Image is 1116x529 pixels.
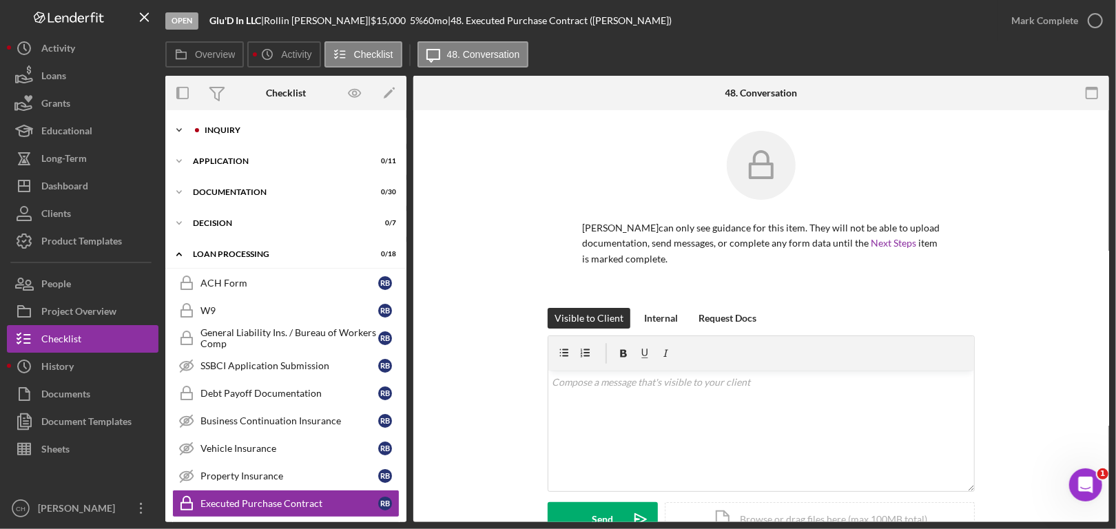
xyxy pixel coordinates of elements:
[200,443,378,454] div: Vehicle Insurance
[7,270,158,298] button: People
[7,227,158,255] button: Product Templates
[281,49,311,60] label: Activity
[41,90,70,121] div: Grants
[193,219,362,227] div: Decision
[165,41,244,68] button: Overview
[172,297,400,324] a: W9RB
[354,49,393,60] label: Checklist
[172,462,400,490] a: Property InsuranceRB
[7,298,158,325] button: Project Overview
[582,220,940,267] p: [PERSON_NAME] can only see guidance for this item. They will not be able to upload documentation,...
[7,34,158,62] a: Activity
[7,200,158,227] button: Clients
[7,408,158,435] button: Document Templates
[423,15,448,26] div: 60 mo
[41,227,122,258] div: Product Templates
[378,442,392,455] div: R B
[692,308,763,329] button: Request Docs
[172,435,400,462] a: Vehicle InsuranceRB
[200,305,378,316] div: W9
[448,15,672,26] div: | 48. Executed Purchase Contract ([PERSON_NAME])
[378,414,392,428] div: R B
[200,498,378,509] div: Executed Purchase Contract
[266,87,306,98] div: Checklist
[371,188,396,196] div: 0 / 30
[41,172,88,203] div: Dashboard
[371,14,406,26] span: $15,000
[200,360,378,371] div: SSBCI Application Submission
[41,353,74,384] div: History
[172,407,400,435] a: Business Continuation InsuranceRB
[172,324,400,352] a: General Liability Ins. / Bureau of Workers CompRB
[41,408,132,439] div: Document Templates
[1097,468,1108,479] span: 1
[371,157,396,165] div: 0 / 11
[41,145,87,176] div: Long-Term
[172,352,400,380] a: SSBCI Application SubmissionRB
[200,327,378,349] div: General Liability Ins. / Bureau of Workers Comp
[699,308,756,329] div: Request Docs
[7,117,158,145] button: Educational
[200,388,378,399] div: Debt Payoff Documentation
[41,435,70,466] div: Sheets
[7,62,158,90] button: Loans
[7,325,158,353] a: Checklist
[378,304,392,318] div: R B
[371,250,396,258] div: 0 / 18
[41,380,90,411] div: Documents
[41,325,81,356] div: Checklist
[193,250,362,258] div: Loan Processing
[34,495,124,526] div: [PERSON_NAME]
[200,415,378,426] div: Business Continuation Insurance
[41,270,71,301] div: People
[7,172,158,200] button: Dashboard
[871,237,916,249] a: Next Steps
[16,505,25,512] text: CH
[378,276,392,290] div: R B
[371,219,396,227] div: 0 / 7
[41,34,75,65] div: Activity
[41,298,116,329] div: Project Overview
[998,7,1109,34] button: Mark Complete
[205,126,389,134] div: Inquiry
[378,497,392,510] div: R B
[378,469,392,483] div: R B
[447,49,520,60] label: 48. Conversation
[264,15,371,26] div: Rollin [PERSON_NAME] |
[165,12,198,30] div: Open
[41,62,66,93] div: Loans
[324,41,402,68] button: Checklist
[7,435,158,463] button: Sheets
[644,308,678,329] div: Internal
[7,90,158,117] button: Grants
[200,470,378,481] div: Property Insurance
[555,308,623,329] div: Visible to Client
[7,495,158,522] button: CH[PERSON_NAME]
[195,49,235,60] label: Overview
[1011,7,1078,34] div: Mark Complete
[637,308,685,329] button: Internal
[410,15,423,26] div: 5 %
[548,308,630,329] button: Visible to Client
[1069,468,1102,501] iframe: Intercom live chat
[7,353,158,380] button: History
[41,200,71,231] div: Clients
[417,41,529,68] button: 48. Conversation
[725,87,798,98] div: 48. Conversation
[7,380,158,408] button: Documents
[193,157,362,165] div: Application
[172,269,400,297] a: ACH FormRB
[378,359,392,373] div: R B
[209,14,261,26] b: Glu'D In LLC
